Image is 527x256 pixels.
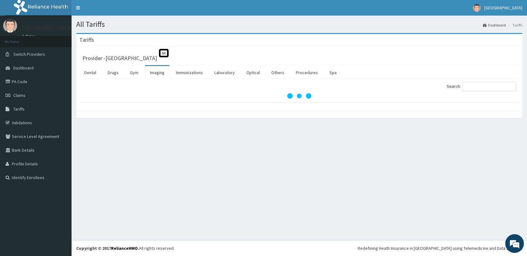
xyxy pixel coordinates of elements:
h1: All Tariffs [76,20,522,28]
strong: Copyright © 2017 . [76,245,139,251]
li: Tariffs [506,22,522,28]
a: Laboratory [209,66,240,79]
svg: audio-loading [287,83,312,108]
span: Dashboard [13,65,34,71]
span: Claims [13,92,26,98]
a: Dental [79,66,101,79]
a: Others [266,66,289,79]
a: Optical [241,66,265,79]
span: Tariffs [13,106,25,112]
a: Immunizations [171,66,208,79]
span: [GEOGRAPHIC_DATA] [484,5,522,11]
a: Dashboard [483,22,506,28]
p: [GEOGRAPHIC_DATA] [22,25,73,31]
span: St [159,49,169,57]
img: User Image [473,4,481,12]
div: Redefining Heath Insurance in [GEOGRAPHIC_DATA] using Telemedicine and Data Science! [358,245,522,251]
a: Procedures [291,66,323,79]
a: Imaging [145,66,170,79]
footer: All rights reserved. [72,240,527,256]
input: Search: [463,82,516,91]
img: User Image [3,19,17,33]
a: Gym [125,66,143,79]
a: RelianceHMO [111,245,138,251]
label: Search: [447,82,516,91]
span: Switch Providers [13,51,45,57]
h3: Provider - [GEOGRAPHIC_DATA] [82,55,157,61]
a: Drugs [103,66,124,79]
a: Spa [324,66,342,79]
h3: Tariffs [79,37,94,43]
a: Online [22,34,37,38]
